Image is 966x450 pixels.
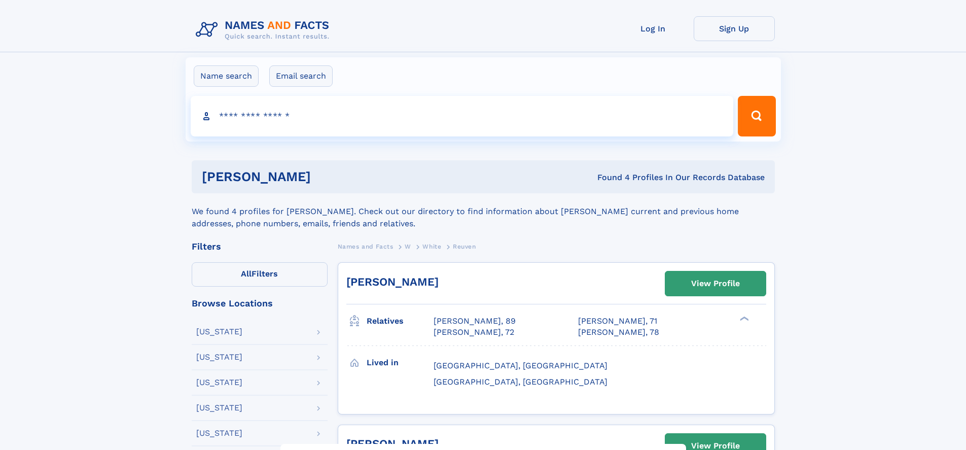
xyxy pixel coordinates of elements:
span: All [241,269,252,279]
input: search input [191,96,734,136]
span: [GEOGRAPHIC_DATA], [GEOGRAPHIC_DATA] [434,377,607,387]
span: Reuven [453,243,476,250]
div: Browse Locations [192,299,328,308]
span: W [405,243,411,250]
label: Name search [194,65,259,87]
a: [PERSON_NAME], 72 [434,327,514,338]
span: [GEOGRAPHIC_DATA], [GEOGRAPHIC_DATA] [434,361,607,370]
div: [US_STATE] [196,404,242,412]
label: Email search [269,65,333,87]
a: Names and Facts [338,240,393,253]
a: [PERSON_NAME], 71 [578,316,657,327]
a: W [405,240,411,253]
div: [US_STATE] [196,328,242,336]
h3: Lived in [367,354,434,371]
img: Logo Names and Facts [192,16,338,44]
a: White [422,240,441,253]
a: Log In [613,16,694,41]
a: View Profile [665,271,766,296]
button: Search Button [738,96,775,136]
a: [PERSON_NAME] [346,437,439,450]
div: We found 4 profiles for [PERSON_NAME]. Check out our directory to find information about [PERSON_... [192,193,775,230]
h1: [PERSON_NAME] [202,170,454,183]
div: View Profile [691,272,740,295]
a: [PERSON_NAME], 78 [578,327,659,338]
div: ❯ [737,316,749,322]
div: [US_STATE] [196,378,242,387]
div: [US_STATE] [196,429,242,437]
div: Filters [192,242,328,251]
a: [PERSON_NAME] [346,275,439,288]
div: [US_STATE] [196,353,242,361]
h3: Relatives [367,313,434,330]
span: White [422,243,441,250]
label: Filters [192,262,328,287]
a: [PERSON_NAME], 89 [434,316,516,327]
div: Found 4 Profiles In Our Records Database [454,172,765,183]
a: Sign Up [694,16,775,41]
